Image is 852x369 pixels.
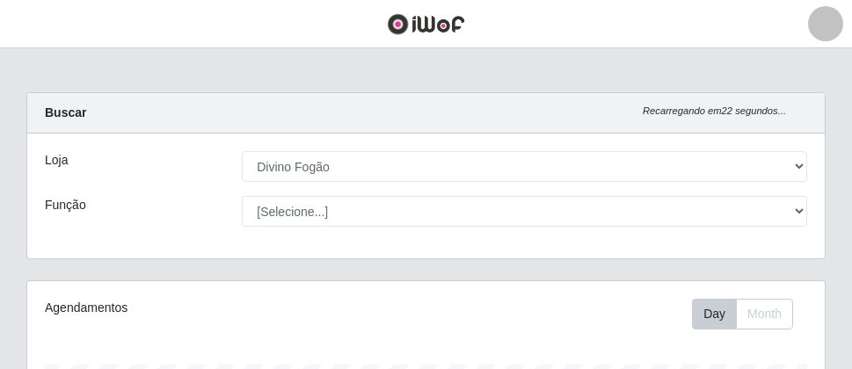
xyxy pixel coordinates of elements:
[643,105,786,116] i: Recarregando em 22 segundos...
[692,299,793,329] div: First group
[45,299,347,317] div: Agendamentos
[45,196,86,214] label: Função
[692,299,737,329] button: Day
[45,105,86,119] strong: Buscar
[45,151,68,170] label: Loja
[692,299,807,329] div: Toolbar with button groups
[736,299,793,329] button: Month
[387,13,465,35] img: CoreUI Logo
